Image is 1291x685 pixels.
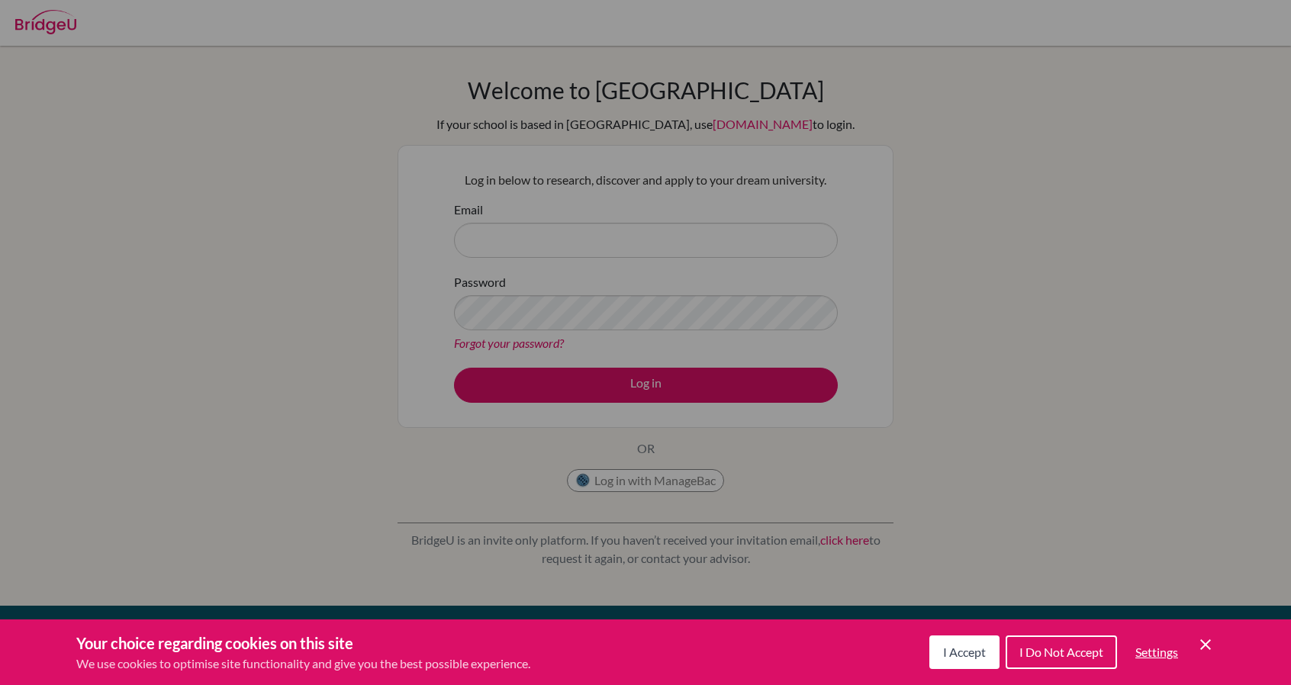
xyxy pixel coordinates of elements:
span: I Accept [943,645,986,659]
button: I Accept [929,635,1000,669]
span: Settings [1135,645,1178,659]
button: Save and close [1196,635,1215,654]
span: I Do Not Accept [1019,645,1103,659]
button: Settings [1123,637,1190,667]
h3: Your choice regarding cookies on this site [76,632,530,654]
button: I Do Not Accept [1006,635,1117,669]
p: We use cookies to optimise site functionality and give you the best possible experience. [76,654,530,673]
